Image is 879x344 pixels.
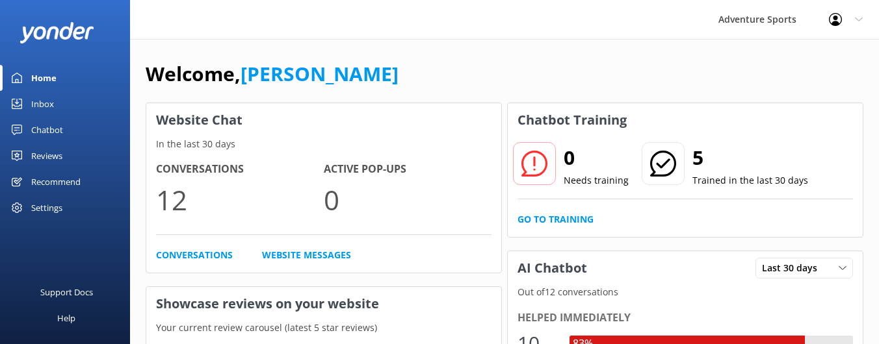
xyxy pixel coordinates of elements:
h3: Showcase reviews on your website [146,287,501,321]
h3: AI Chatbot [508,251,597,285]
h4: Active Pop-ups [324,161,492,178]
p: Trained in the last 30 days [692,173,808,188]
span: Last 30 days [762,261,825,275]
a: Website Messages [262,248,351,262]
h2: 5 [692,142,808,173]
p: In the last 30 days [146,137,501,151]
h2: 0 [564,142,629,173]
h3: Website Chat [146,103,501,137]
div: Support Docs [40,279,93,305]
div: Inbox [31,91,54,117]
p: Your current review carousel (latest 5 star reviews) [146,321,501,335]
a: Conversations [156,248,233,262]
h1: Welcome, [146,58,399,90]
p: 12 [156,178,324,221]
h3: Chatbot Training [508,103,636,137]
div: Reviews [31,143,62,169]
div: Settings [31,195,62,221]
a: Go to Training [518,212,594,227]
p: Out of 12 conversations [508,285,863,299]
div: Help [57,305,75,331]
div: Chatbot [31,117,63,143]
h4: Conversations [156,161,324,178]
p: Needs training [564,173,629,188]
img: yonder-white-logo.png [20,22,94,43]
div: Helped immediately [518,310,853,326]
div: Home [31,65,57,91]
p: 0 [324,178,492,221]
a: [PERSON_NAME] [241,60,399,87]
div: Recommend [31,169,81,195]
